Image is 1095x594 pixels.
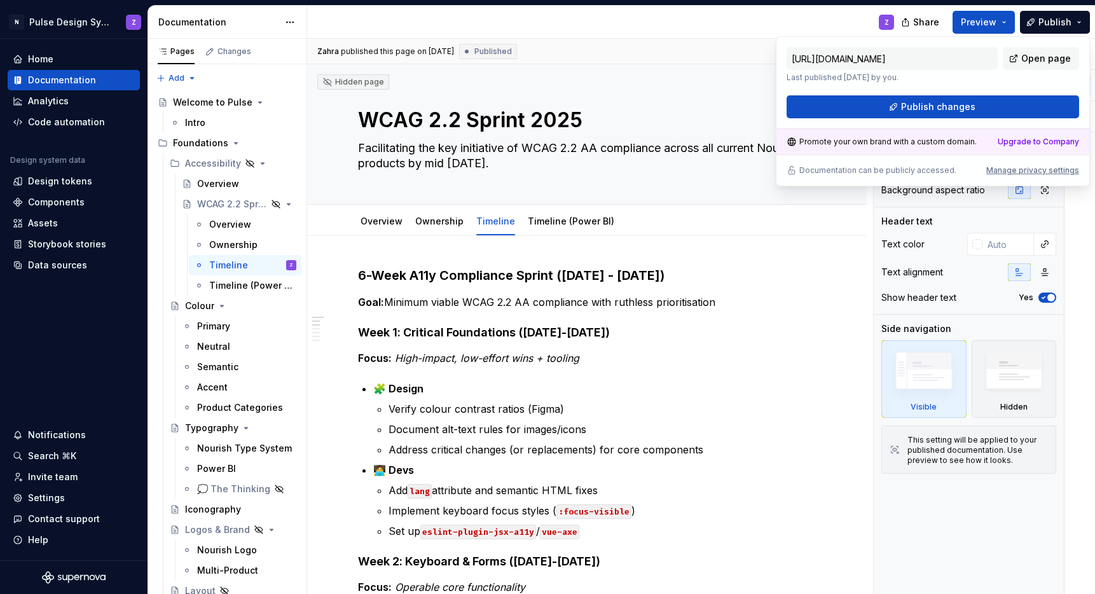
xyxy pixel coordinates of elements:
[540,525,579,539] code: vue-axe
[1019,293,1033,303] label: Yes
[158,46,195,57] div: Pages
[1020,11,1090,34] button: Publish
[787,137,977,147] div: Promote your own brand with a custom domain.
[953,11,1015,34] button: Preview
[881,266,943,279] div: Text alignment
[217,46,251,57] div: Changes
[28,513,100,525] div: Contact support
[787,73,998,83] p: Last published [DATE] by you.
[185,157,241,170] div: Accessibility
[197,544,257,556] div: Nourish Logo
[177,336,301,357] a: Neutral
[153,92,301,113] a: Welcome to Pulse
[358,352,392,364] strong: Focus:
[28,53,53,66] div: Home
[389,483,816,498] p: Add attribute and semantic HTML fixes
[355,105,813,135] textarea: WCAG 2.2 Sprint 2025
[1003,47,1079,70] a: Open page
[197,401,283,414] div: Product Categories
[209,279,294,292] div: Timeline (Power BI)
[395,581,525,593] em: Operable core functionality
[28,116,105,128] div: Code automation
[197,177,239,190] div: Overview
[420,525,536,539] code: eslint-plugin-jsx-a11y
[158,16,279,29] div: Documentation
[197,340,230,353] div: Neutral
[358,296,384,308] strong: Goal:
[209,238,258,251] div: Ownership
[358,581,392,593] strong: Focus:
[28,471,78,483] div: Invite team
[1000,402,1028,412] div: Hidden
[8,70,140,90] a: Documentation
[28,238,106,251] div: Storybook stories
[28,95,69,107] div: Analytics
[189,235,301,255] a: Ownership
[185,116,205,129] div: Intro
[361,216,403,226] a: Overview
[42,571,106,584] svg: Supernova Logo
[961,16,996,29] span: Preview
[322,77,384,87] div: Hidden page
[913,16,939,29] span: Share
[28,259,87,272] div: Data sources
[8,234,140,254] a: Storybook stories
[197,462,236,475] div: Power BI
[197,361,238,373] div: Semantic
[799,165,956,176] p: Documentation can be publicly accessed.
[556,504,631,519] code: :focus-visible
[28,534,48,546] div: Help
[197,564,258,577] div: Multi-Product
[901,100,975,113] span: Publish changes
[177,397,301,418] a: Product Categories
[177,174,301,194] a: Overview
[389,523,816,539] p: Set up /
[28,492,65,504] div: Settings
[787,95,1079,118] button: Publish changes
[185,523,250,536] div: Logos & Brand
[911,402,937,412] div: Visible
[197,320,230,333] div: Primary
[8,530,140,550] button: Help
[197,483,270,495] div: 💭 The Thinking
[395,352,579,364] em: High-impact, low-effort wins + tooling
[1038,16,1071,29] span: Publish
[907,435,1048,466] div: This setting will be applied to your published documentation. Use preview to see how it looks.
[185,503,241,516] div: Iconography
[881,291,956,304] div: Show header text
[8,467,140,487] a: Invite team
[197,381,228,394] div: Accent
[317,46,339,57] span: Zahra
[881,238,925,251] div: Text color
[8,171,140,191] a: Design tokens
[881,340,967,418] div: Visible
[189,275,301,296] a: Timeline (Power BI)
[173,137,228,149] div: Foundations
[153,69,200,87] button: Add
[28,196,85,209] div: Components
[132,17,136,27] div: Z
[185,422,238,434] div: Typography
[373,382,424,395] strong: 🧩 Design
[177,438,301,459] a: Nourish Type System
[8,509,140,529] button: Contact support
[358,294,816,310] p: Minimum viable WCAG 2.2 AA compliance with ruthless prioritisation
[169,73,184,83] span: Add
[358,268,665,283] strong: 6-Week A11y Compliance Sprint ([DATE] - [DATE])
[358,555,600,568] strong: Week 2: Keyboard & Forms ([DATE]-[DATE])
[28,217,58,230] div: Assets
[28,74,96,86] div: Documentation
[972,340,1057,418] div: Hidden
[165,418,301,438] a: Typography
[476,216,515,226] a: Timeline
[355,138,813,174] textarea: Facilitating the key initiative of WCAG 2.2 AA compliance across all current Nourish products by ...
[881,215,933,228] div: Header text
[474,46,512,57] span: Published
[177,459,301,479] a: Power BI
[528,216,614,226] a: Timeline (Power BI)
[153,133,301,153] div: Foundations
[408,484,432,499] code: lang
[986,165,1079,176] button: Manage privacy settings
